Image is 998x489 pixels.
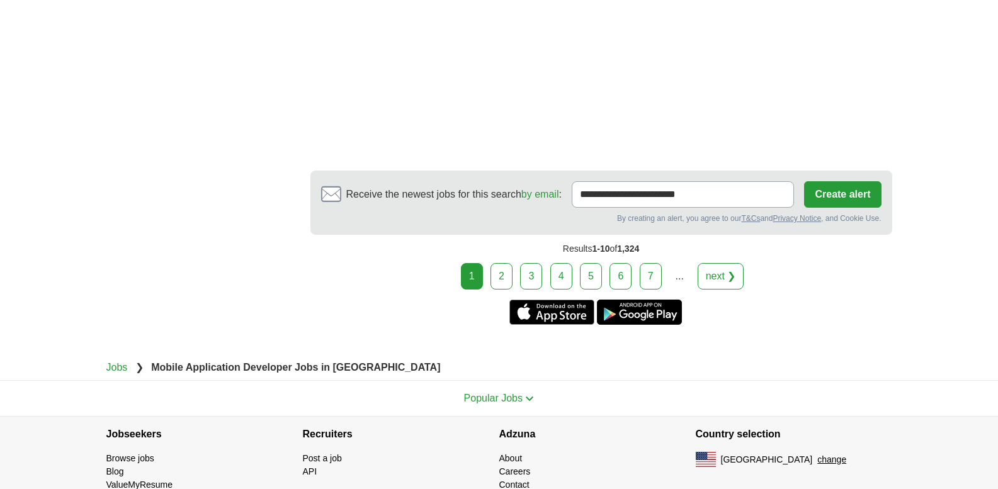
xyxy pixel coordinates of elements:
span: ❯ [135,362,144,373]
a: Browse jobs [106,453,154,463]
button: change [817,453,846,466]
img: US flag [696,452,716,467]
a: API [303,466,317,476]
a: Post a job [303,453,342,463]
span: 1-10 [592,244,610,254]
a: Get the Android app [597,300,682,325]
a: next ❯ [698,263,744,289]
a: About [499,453,523,463]
a: by email [521,189,559,200]
a: Get the iPhone app [509,300,594,325]
span: 1,324 [617,244,639,254]
span: [GEOGRAPHIC_DATA] [721,453,813,466]
a: 2 [490,263,513,289]
a: 3 [520,263,542,289]
a: 7 [640,263,662,289]
a: Jobs [106,362,128,373]
a: Blog [106,466,124,476]
span: Receive the newest jobs for this search : [346,187,562,202]
div: Results of [310,235,892,263]
a: 5 [580,263,602,289]
a: T&Cs [741,214,760,223]
span: Popular Jobs [464,393,523,403]
h4: Country selection [696,417,892,452]
div: By creating an alert, you agree to our and , and Cookie Use. [321,213,882,224]
a: 4 [550,263,572,289]
a: Privacy Notice [773,214,821,223]
div: 1 [461,263,483,289]
div: ... [667,264,692,289]
img: toggle icon [525,396,534,402]
a: 6 [610,263,632,289]
button: Create alert [804,181,881,208]
strong: Mobile Application Developer Jobs in [GEOGRAPHIC_DATA] [151,362,440,373]
a: Careers [499,466,531,476]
